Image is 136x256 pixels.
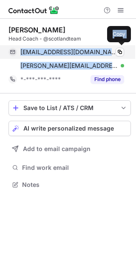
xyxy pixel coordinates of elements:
[8,162,131,174] button: Find work email
[8,141,131,157] button: Add to email campaign
[22,181,127,189] span: Notes
[23,145,91,152] span: Add to email campaign
[8,121,131,136] button: AI write personalized message
[22,164,127,172] span: Find work email
[91,75,124,84] button: Reveal Button
[20,48,118,56] span: [EMAIL_ADDRESS][DOMAIN_NAME]
[20,62,118,70] span: [PERSON_NAME][EMAIL_ADDRESS][PERSON_NAME][DOMAIN_NAME]
[8,35,131,43] div: Head Coach - @scotlandteam
[8,179,131,191] button: Notes
[8,100,131,116] button: save-profile-one-click
[8,26,65,34] div: [PERSON_NAME]
[23,125,114,132] span: AI write personalized message
[8,5,59,15] img: ContactOut v5.3.10
[23,105,116,111] div: Save to List / ATS / CRM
